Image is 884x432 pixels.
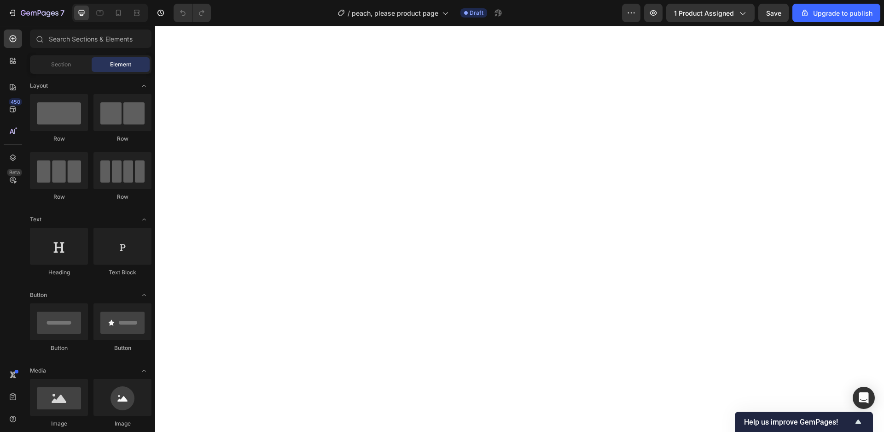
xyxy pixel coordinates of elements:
[137,212,151,227] span: Toggle open
[30,30,151,48] input: Search Sections & Elements
[30,215,41,224] span: Text
[137,78,151,93] span: Toggle open
[155,26,884,432] iframe: Design area
[744,418,853,426] span: Help us improve GemPages!
[51,60,71,69] span: Section
[758,4,789,22] button: Save
[30,420,88,428] div: Image
[93,268,151,277] div: Text Block
[800,8,872,18] div: Upgrade to publish
[137,288,151,302] span: Toggle open
[30,268,88,277] div: Heading
[30,135,88,143] div: Row
[352,8,438,18] span: peach, please product page
[93,135,151,143] div: Row
[766,9,781,17] span: Save
[30,291,47,299] span: Button
[792,4,880,22] button: Upgrade to publish
[93,344,151,352] div: Button
[30,82,48,90] span: Layout
[30,193,88,201] div: Row
[853,387,875,409] div: Open Intercom Messenger
[348,8,350,18] span: /
[666,4,755,22] button: 1 product assigned
[744,416,864,427] button: Show survey - Help us improve GemPages!
[174,4,211,22] div: Undo/Redo
[470,9,483,17] span: Draft
[137,363,151,378] span: Toggle open
[93,193,151,201] div: Row
[4,4,69,22] button: 7
[30,344,88,352] div: Button
[60,7,64,18] p: 7
[9,98,22,106] div: 450
[93,420,151,428] div: Image
[110,60,131,69] span: Element
[30,367,46,375] span: Media
[7,169,22,176] div: Beta
[674,8,734,18] span: 1 product assigned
